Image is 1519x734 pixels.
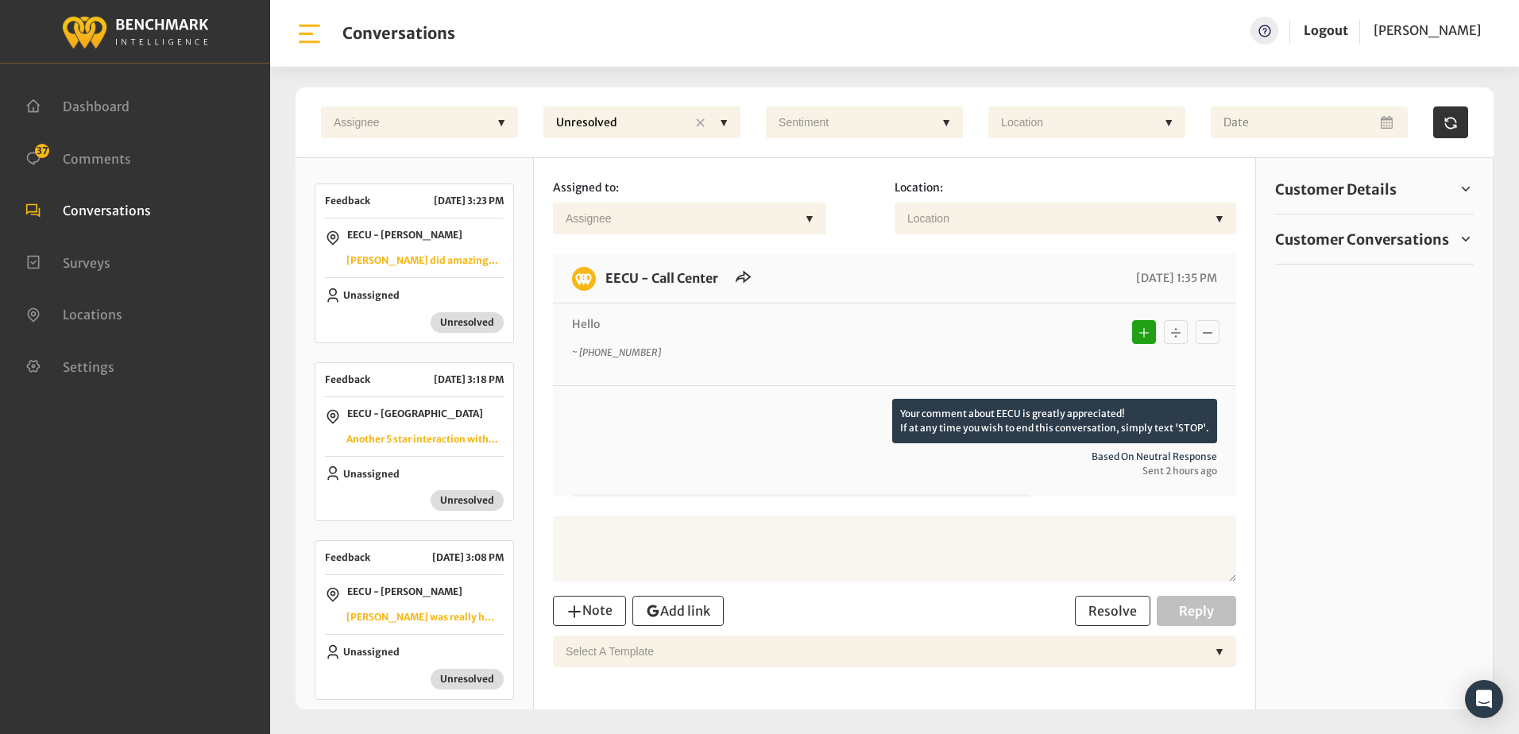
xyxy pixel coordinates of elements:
img: benchmark [61,12,209,51]
span: Unassigned [343,646,400,658]
span: Unresolved [431,669,504,690]
div: Select a Template [558,635,1208,667]
button: Add link [632,596,724,626]
div: ▼ [489,106,513,138]
span: Sent 2 hours ago [572,464,1217,478]
span: Unresolved [431,312,504,333]
div: ▼ [1208,203,1231,234]
span: Unresolved [431,490,504,511]
a: [PERSON_NAME] [1374,17,1481,44]
button: Open Calendar [1378,106,1398,138]
label: Assigned to: [553,180,619,203]
a: Customer Conversations [1275,227,1474,251]
p: EECU - [PERSON_NAME] [347,585,462,604]
span: Surveys [63,254,110,270]
label: Location: [895,180,943,203]
span: Unassigned [343,289,400,301]
div: ▼ [1157,106,1181,138]
img: benchmark [572,267,596,291]
p: [PERSON_NAME] was really helpful. [DATE] on visit at [GEOGRAPHIC_DATA]. Great job serena. [346,610,498,624]
input: Date range input field [1211,106,1408,138]
a: Logout [1304,22,1348,38]
div: Assignee [326,106,489,138]
div: ▼ [934,106,958,138]
div: ▼ [1208,635,1231,667]
div: Open Intercom Messenger [1465,680,1503,718]
div: Unresolved [548,106,688,140]
p: [PERSON_NAME] did amazing she helped me out throughout the entire process [346,253,498,268]
button: Resolve [1075,596,1150,626]
div: ▼ [712,106,736,138]
div: Location [993,106,1157,138]
a: EECU - Call Center [605,270,718,286]
p: [DATE] 3:18 PM [434,373,504,387]
span: Dashboard [63,99,129,114]
span: Feedback [325,194,370,208]
span: Customer Details [1275,179,1397,200]
h6: EECU - Call Center [596,266,728,290]
img: bar [296,20,323,48]
span: 37 [35,144,49,158]
a: Locations [25,305,122,321]
span: Customer Conversations [1275,229,1449,250]
span: Based on neutral response [572,450,1217,464]
span: Resolve [1088,603,1137,619]
a: Customer Details [1275,177,1474,201]
a: Surveys [25,253,110,269]
a: Dashboard [25,97,129,113]
i: ~ [PHONE_NUMBER] [572,346,661,358]
div: Assignee [558,203,798,234]
p: EECU - [PERSON_NAME] [347,228,462,247]
p: [DATE] 3:23 PM [434,194,504,208]
span: [PERSON_NAME] [1374,22,1481,38]
a: Comments 37 [25,149,131,165]
p: [DATE] 3:08 PM [432,550,504,565]
div: ▼ [798,203,821,234]
span: Feedback [325,550,370,565]
span: Feedback [325,373,370,387]
p: Another 5 star interaction with [PERSON_NAME] at the [GEOGRAPHIC_DATA]. He’s the best teller you ... [346,432,498,446]
p: Hello [572,316,1056,333]
span: Locations [63,307,122,323]
div: ✕ [688,106,712,140]
h1: Conversations [342,24,455,43]
a: Conversations [25,201,151,217]
span: [DATE] 1:35 PM [1132,271,1217,285]
p: Your comment about EECU is greatly appreciated! If at any time you wish to end this conversation,... [892,399,1217,443]
span: Unassigned [343,468,400,480]
a: Logout [1304,17,1348,44]
div: Location [899,203,1208,234]
div: Basic example [1128,316,1223,348]
a: Settings [25,357,114,373]
span: Comments [63,150,131,166]
span: Settings [63,358,114,374]
p: I was recently served by [PERSON_NAME] and [PERSON_NAME] on a very pertinent matter. I cannot tha... [572,494,1030,539]
div: Sentiment [771,106,934,138]
p: EECU - [GEOGRAPHIC_DATA] [347,407,483,426]
button: Note [553,596,626,626]
span: Conversations [63,203,151,218]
